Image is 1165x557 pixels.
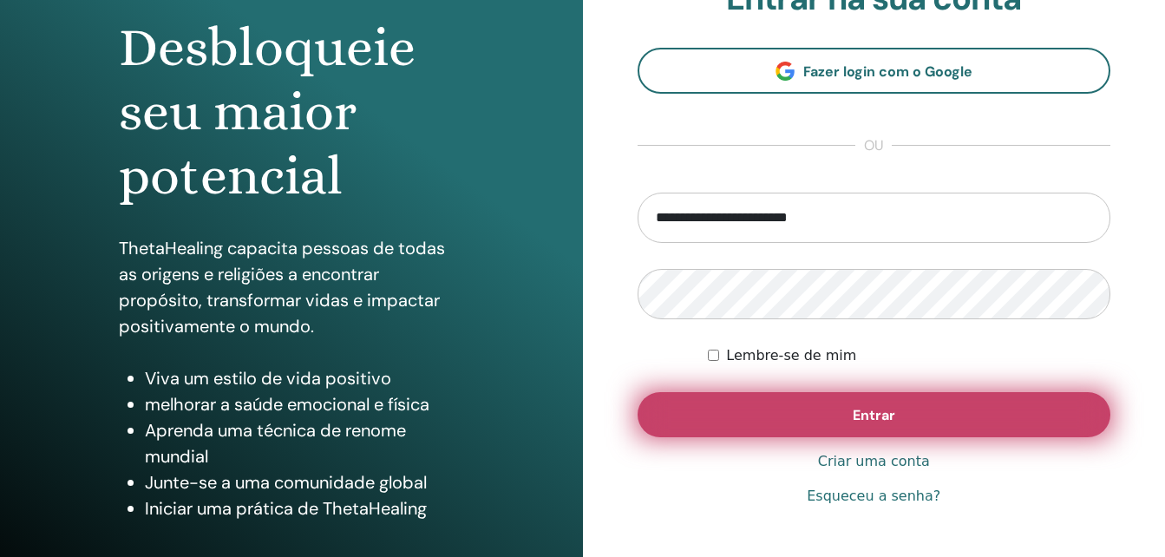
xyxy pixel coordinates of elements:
li: Viva um estilo de vida positivo [145,365,464,391]
span: ou [855,135,892,156]
a: Fazer login com o Google [638,48,1111,94]
p: ThetaHealing capacita pessoas de todas as origens e religiões a encontrar propósito, transformar ... [119,235,464,339]
h1: Desbloqueie seu maior potencial [119,16,464,209]
a: Esqueceu a senha? [807,486,940,507]
button: Entrar [638,392,1111,437]
div: Keep me authenticated indefinitely or until I manually logout [708,345,1110,366]
span: Entrar [853,406,895,424]
li: Junte-se a uma comunidade global [145,469,464,495]
li: Aprenda uma técnica de renome mundial [145,417,464,469]
label: Lembre-se de mim [726,345,856,366]
li: melhorar a saúde emocional e física [145,391,464,417]
li: Iniciar uma prática de ThetaHealing [145,495,464,521]
span: Fazer login com o Google [803,62,972,81]
a: Criar uma conta [818,451,930,472]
